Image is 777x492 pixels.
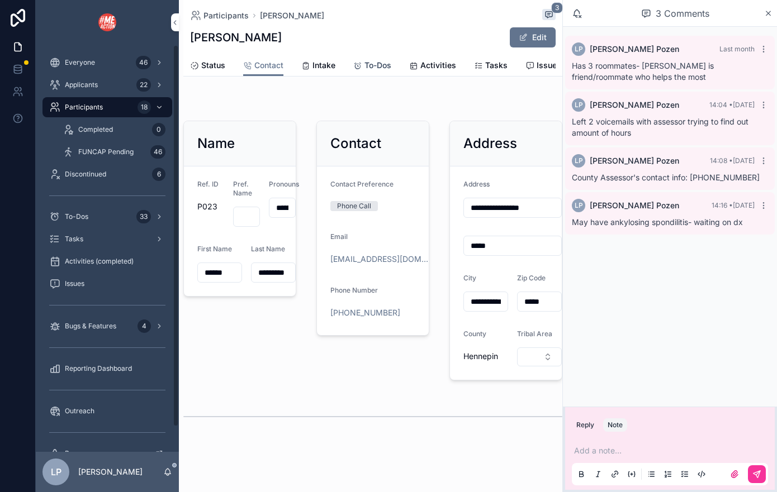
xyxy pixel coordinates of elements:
[65,212,88,221] span: To-Dos
[42,274,172,294] a: Issues
[572,217,743,227] span: May have ankylosing spondilitis- waiting on dx
[42,401,172,421] a: Outreach
[719,45,755,53] span: Last month
[150,145,165,159] div: 46
[463,274,476,282] span: City
[542,9,556,22] button: 3
[197,245,232,253] span: First Name
[136,78,151,92] div: 22
[656,7,709,20] span: 3 Comments
[330,135,381,152] h2: Contact
[136,56,151,69] div: 46
[65,170,106,179] span: Discontinued
[42,207,172,227] a: To-Dos33
[254,60,283,71] span: Contact
[56,142,172,162] a: FUNCAP Pending46
[51,465,61,479] span: LP
[190,55,225,78] a: Status
[420,60,456,71] span: Activities
[36,45,179,452] div: scrollable content
[572,173,760,182] span: County Assessor's contact info: [PHONE_NUMBER]
[517,347,562,366] button: Select Button
[575,45,583,54] span: LP
[330,286,378,294] span: Phone Number
[572,117,748,137] span: Left 2 voicemails with assessor trying to find out amount of hours
[330,254,429,265] a: [EMAIL_ADDRESS][DOMAIN_NAME]
[78,147,134,156] span: FUNCAP Pending
[65,407,94,415] span: Outreach
[243,55,283,77] a: Contact
[65,279,84,288] span: Issues
[590,200,679,211] span: [PERSON_NAME] Pozen
[474,55,508,78] a: Tasks
[575,201,583,210] span: LP
[260,10,324,21] a: [PERSON_NAME]
[190,30,282,45] h1: [PERSON_NAME]
[575,156,583,165] span: LP
[603,418,627,432] button: Note
[65,257,134,266] span: Activities (completed)
[364,60,391,71] span: To-Dos
[197,135,235,152] h2: Name
[590,99,679,111] span: [PERSON_NAME] Pozen
[233,180,252,197] span: Pref. Name
[42,443,172,464] a: Basecamp
[136,210,151,223] div: 33
[337,201,371,211] div: Phone Call
[537,60,561,71] span: Issues
[56,120,172,140] a: Completed0
[251,245,285,253] span: Last Name
[330,307,400,318] a: [PHONE_NUMBER]
[572,61,714,82] span: Has 3 roommates- [PERSON_NAME] is friend/roommate who helps the most
[330,232,348,241] span: Email
[525,55,561,78] a: Issues
[42,359,172,379] a: Reporting Dashboard
[65,103,103,112] span: Participants
[152,123,165,136] div: 0
[78,125,113,134] span: Completed
[65,80,98,89] span: Applicants
[409,55,456,78] a: Activities
[201,60,225,71] span: Status
[42,97,172,117] a: Participants18
[78,466,143,477] p: [PERSON_NAME]
[463,180,490,188] span: Address
[572,418,599,432] button: Reply
[197,201,224,212] span: P023
[42,316,172,336] a: Bugs & Features4
[138,319,151,333] div: 4
[197,180,219,188] span: Ref. ID
[330,180,394,188] span: Contact Preference
[301,55,335,78] a: Intake
[590,44,679,55] span: [PERSON_NAME] Pozen
[65,364,132,373] span: Reporting Dashboard
[65,58,95,67] span: Everyone
[575,101,583,109] span: LP
[517,329,552,338] span: Tribal Area
[709,101,755,109] span: 14:04 • [DATE]
[42,52,172,73] a: Everyone46
[485,60,508,71] span: Tasks
[463,329,486,338] span: County
[152,168,165,181] div: 6
[42,164,172,184] a: Discontinued6
[353,55,391,78] a: To-Dos
[463,351,498,362] span: Hennepin
[269,180,299,188] span: Pronouns
[42,75,172,95] a: Applicants22
[710,156,755,165] span: 14:08 • [DATE]
[510,27,556,47] button: Edit
[65,235,83,243] span: Tasks
[312,60,335,71] span: Intake
[551,2,563,13] span: 3
[65,322,116,331] span: Bugs & Features
[42,229,172,249] a: Tasks
[608,421,623,429] div: Note
[138,101,151,114] div: 18
[65,449,98,458] span: Basecamp
[712,201,755,209] span: 14:16 • [DATE]
[42,251,172,271] a: Activities (completed)
[517,274,546,282] span: Zip Code
[203,10,249,21] span: Participants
